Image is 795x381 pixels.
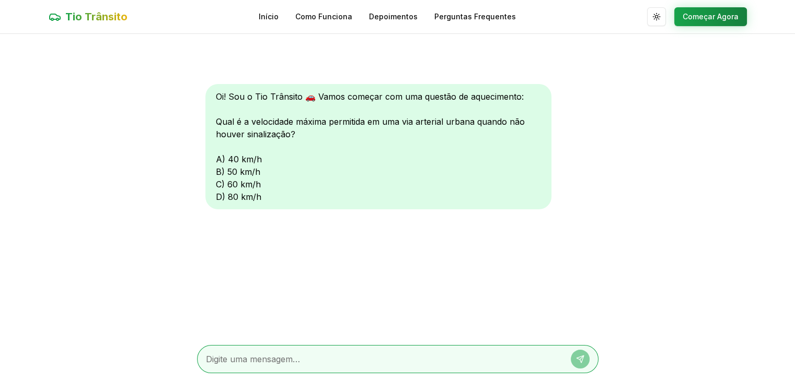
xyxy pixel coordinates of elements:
[434,11,516,22] a: Perguntas Frequentes
[369,11,418,22] a: Depoimentos
[295,11,352,22] a: Como Funciona
[674,7,747,26] button: Começar Agora
[205,84,551,209] div: Oi! Sou o Tio Trânsito 🚗 Vamos começar com uma questão de aquecimento: Qual é a velocidade máxima...
[49,9,128,24] a: Tio Trânsito
[259,11,279,22] a: Início
[65,9,128,24] span: Tio Trânsito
